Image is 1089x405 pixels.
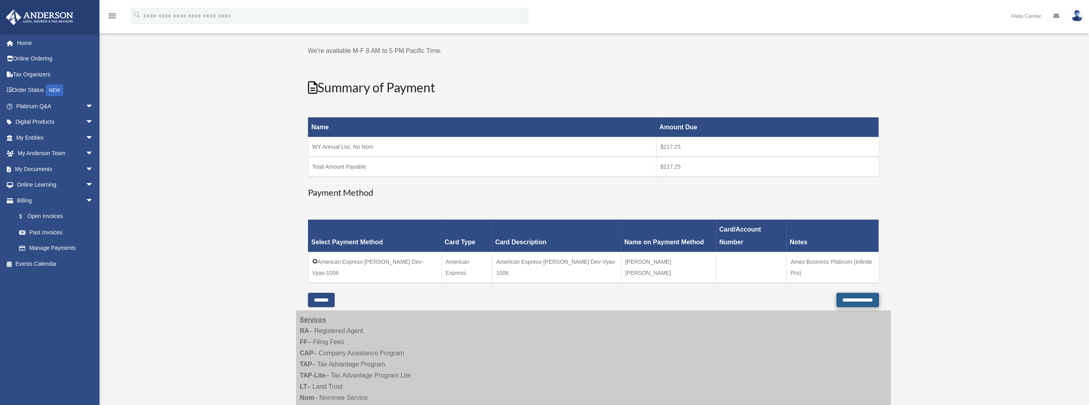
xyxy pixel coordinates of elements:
[300,383,307,390] strong: LT
[11,208,97,225] a: $Open Invoices
[1071,10,1083,21] img: User Pic
[11,224,101,240] a: Past Invoices
[11,240,101,256] a: Manage Payments
[86,161,101,177] span: arrow_drop_down
[6,35,105,51] a: Home
[107,14,117,21] a: menu
[308,117,656,137] th: Name
[86,98,101,115] span: arrow_drop_down
[492,220,621,252] th: Card Description
[300,394,314,401] strong: Nom
[300,350,314,356] strong: CAP
[308,187,879,199] h3: Payment Method
[308,220,441,252] th: Select Payment Method
[6,130,105,146] a: My Entitiesarrow_drop_down
[656,137,879,157] td: $217.25
[86,146,101,162] span: arrow_drop_down
[300,316,326,323] strong: Services
[786,252,879,283] td: Amex Business Platinum (Infinite Pro)
[86,193,101,209] span: arrow_drop_down
[6,146,105,162] a: My Anderson Teamarrow_drop_down
[133,11,142,19] i: search
[656,157,879,177] td: $217.25
[300,327,309,334] strong: RA
[6,256,105,272] a: Events Calendar
[716,220,787,252] th: Card/Account Number
[6,114,105,130] a: Digital Productsarrow_drop_down
[621,252,716,283] td: [PERSON_NAME] [PERSON_NAME]
[300,339,308,345] strong: FF
[86,177,101,193] span: arrow_drop_down
[441,220,492,252] th: Card Type
[300,361,312,368] strong: TAP
[23,212,27,222] span: $
[86,130,101,146] span: arrow_drop_down
[6,51,105,67] a: Online Ordering
[6,193,101,208] a: Billingarrow_drop_down
[308,45,879,56] p: We're available M-F 8 AM to 5 PM Pacific Time.
[492,252,621,283] td: American Express-[PERSON_NAME] Dev-Vyas-1006
[308,137,656,157] td: WY Annual List, No Nom
[6,177,105,193] a: Online Learningarrow_drop_down
[46,84,63,96] div: NEW
[621,220,716,252] th: Name on Payment Method
[656,117,879,137] th: Amount Due
[786,220,879,252] th: Notes
[107,11,117,21] i: menu
[6,161,105,177] a: My Documentsarrow_drop_down
[308,157,656,177] td: Total Amount Payable
[308,252,441,283] td: American Express-[PERSON_NAME] Dev-Vyas-1006
[300,372,326,379] strong: TAP-Lite
[6,98,105,114] a: Platinum Q&Aarrow_drop_down
[6,82,105,99] a: Order StatusNEW
[6,66,105,82] a: Tax Organizers
[86,114,101,130] span: arrow_drop_down
[4,10,76,25] img: Anderson Advisors Platinum Portal
[441,252,492,283] td: American Express
[308,79,879,97] h2: Summary of Payment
